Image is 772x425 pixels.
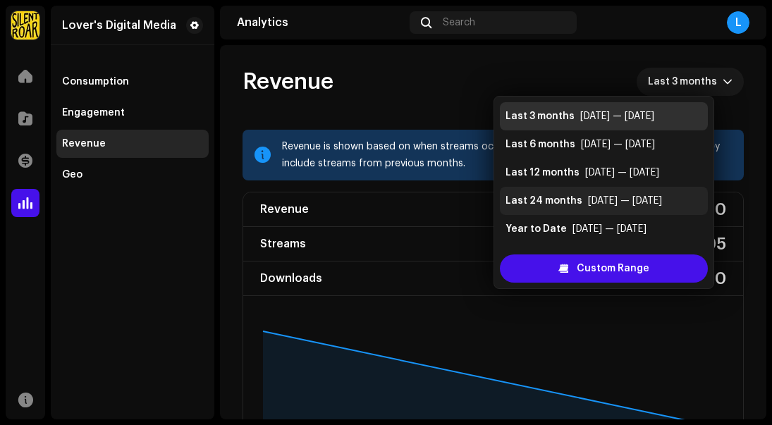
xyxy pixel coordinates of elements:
[56,68,209,96] re-m-nav-item: Consumption
[577,254,649,283] span: Custom Range
[648,68,723,96] span: Last 3 months
[62,169,82,180] div: Geo
[282,138,733,172] div: Revenue is shown based on when streams occurred. DSP statements may differ because they include s...
[500,215,708,243] li: Year to Date
[237,17,404,28] div: Analytics
[500,159,708,187] li: Last 12 months
[62,107,125,118] div: Engagement
[243,68,333,96] span: Revenue
[727,11,749,34] div: L
[56,99,209,127] re-m-nav-item: Engagement
[506,137,575,152] div: Last 6 months
[500,130,708,159] li: Last 6 months
[506,194,582,208] div: Last 24 months
[62,138,106,149] div: Revenue
[588,194,662,208] div: [DATE] — [DATE]
[260,233,306,255] div: Streams
[581,137,655,152] div: [DATE] — [DATE]
[715,267,726,290] div: 0
[506,109,575,123] div: Last 3 months
[723,68,733,96] div: dropdown trigger
[443,17,475,28] span: Search
[506,166,580,180] div: Last 12 months
[506,222,567,236] div: Year to Date
[500,102,708,130] li: Last 3 months
[260,267,322,290] div: Downloads
[62,76,129,87] div: Consumption
[56,161,209,189] re-m-nav-item: Geo
[580,109,654,123] div: [DATE] — [DATE]
[62,20,176,31] div: Lover's Digital Media
[494,97,713,277] ul: Option List
[56,130,209,158] re-m-nav-item: Revenue
[11,11,39,39] img: fcfd72e7-8859-4002-b0df-9a7058150634
[260,198,309,221] div: Revenue
[572,222,647,236] div: [DATE] — [DATE]
[500,243,708,271] li: Previous Calendar Year
[585,166,659,180] div: [DATE] — [DATE]
[500,187,708,215] li: Last 24 months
